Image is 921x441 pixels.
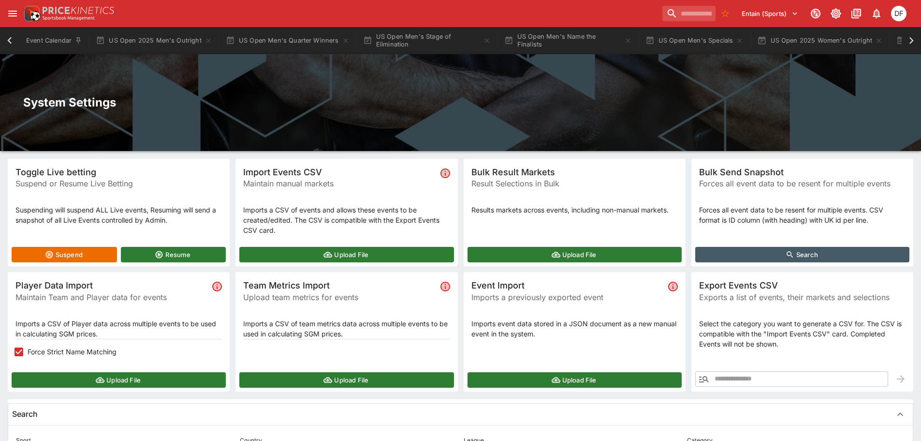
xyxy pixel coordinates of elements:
p: Forces all event data to be resent for multiple events. CSV format is ID column (with heading) wi... [699,205,906,225]
button: Upload File [239,372,453,388]
span: Player Data Import [15,280,208,291]
p: Imports a CSV of team metrics data across multiple events to be used in calculating SGM prices. [243,319,450,339]
span: Import Events CSV [243,167,436,178]
img: PriceKinetics [43,7,114,14]
button: Event Calendar [20,27,88,54]
h6: Search [12,409,38,419]
button: US Open Men's Quarter Winners [220,27,355,54]
button: Documentation [848,5,865,22]
button: US Open Men's Specials [640,27,750,54]
img: PriceKinetics Logo [21,4,41,23]
span: Bulk Send Snapshot [699,167,906,178]
button: Connected to PK [807,5,824,22]
span: Forces all event data to be resent for multiple events [699,178,906,189]
button: Upload File [239,247,453,262]
button: David Foster [888,3,909,24]
button: Search [695,247,909,262]
span: Team Metrics Import [243,280,436,291]
p: Imports a CSV of events and allows these events to be created/edited. The CSV is compatible with ... [243,205,450,235]
span: Maintain Team and Player data for events [15,291,208,303]
button: Toggle light/dark mode [827,5,845,22]
p: Select the category you want to generate a CSV for. The CSV is compatible with the "Import Events... [699,319,906,349]
span: Event Import [471,280,664,291]
button: US Open 2025 Women's Outright [751,27,889,54]
span: Force Strict Name Matching [28,347,117,357]
button: Upload File [468,247,682,262]
button: Suspend [12,247,117,262]
span: Toggle Live betting [15,167,222,178]
p: Imports a CSV of Player data across multiple events to be used in calculating SGM prices. [15,319,222,339]
img: Sportsbook Management [43,16,95,20]
span: Bulk Result Markets [471,167,678,178]
span: Export Events CSV [699,280,906,291]
button: Resume [121,247,226,262]
p: Results markets across events, including non-manual markets. [471,205,678,215]
span: Suspend or Resume Live Betting [15,178,222,189]
button: US Open Men's Name the Finalists [498,27,638,54]
input: search [662,6,716,21]
button: Upload File [12,372,226,388]
button: Upload File [468,372,682,388]
button: Select Tenant [736,6,804,21]
h2: System Settings [23,95,898,110]
span: Exports a list of events, their markets and selections [699,291,906,303]
p: Imports event data stored in a JSON document as a new manual event in the system. [471,319,678,339]
span: Imports a previously exported event [471,291,664,303]
button: open drawer [4,5,21,22]
span: Result Selections in Bulk [471,178,678,189]
button: US Open 2025 Men's Outright [90,27,218,54]
button: Notifications [868,5,885,22]
button: US Open Men's Stage of Elimination [357,27,497,54]
span: Upload team metrics for events [243,291,436,303]
span: Maintain manual markets [243,178,436,189]
p: Suspending will suspend ALL Live events, Resuming will send a snapshot of all Live Events control... [15,205,222,225]
div: David Foster [891,6,906,21]
button: No Bookmarks [717,6,733,21]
